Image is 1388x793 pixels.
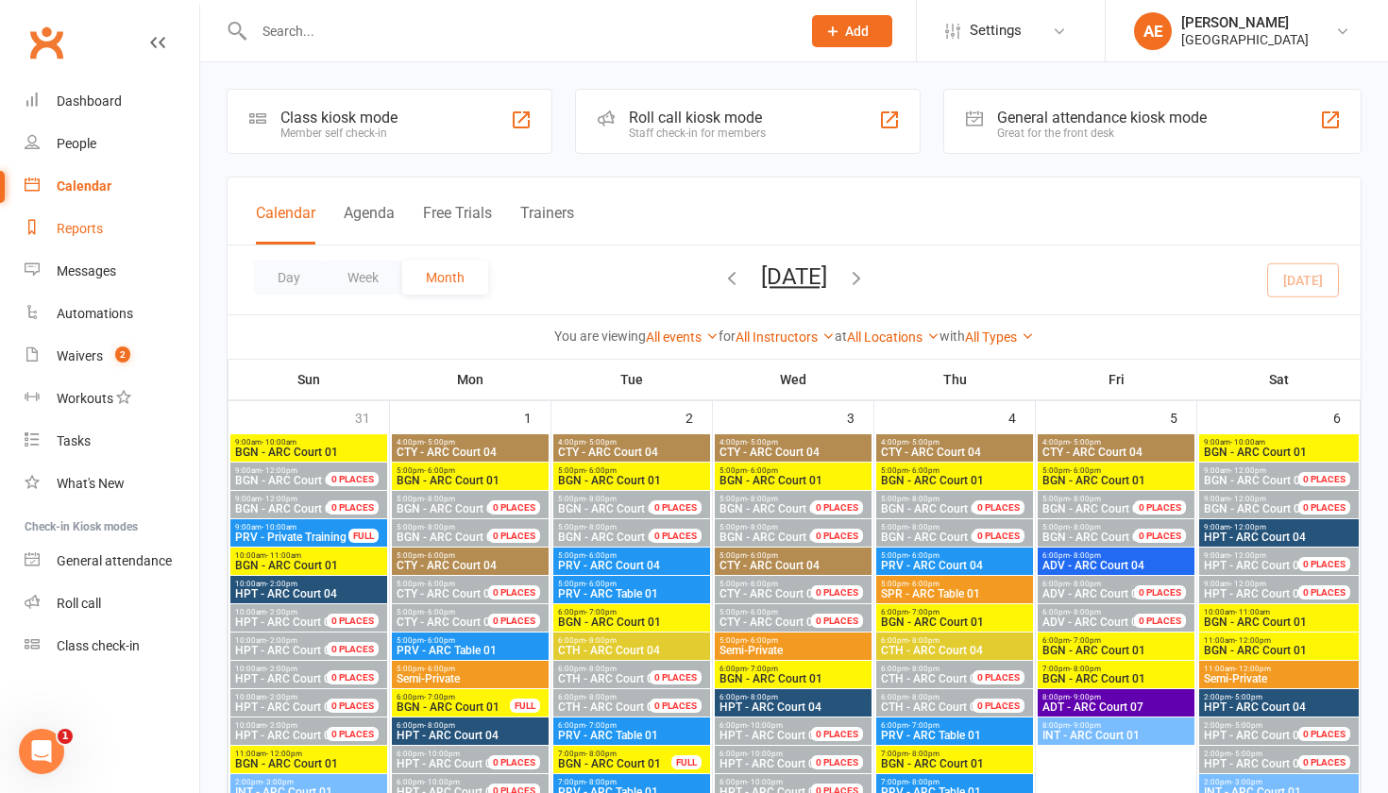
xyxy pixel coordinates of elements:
span: 5:00pm [396,551,545,560]
span: 6:00pm [880,665,995,673]
span: - 2:00pm [266,580,297,588]
span: 4:00pm [396,438,545,447]
span: 5:00pm [880,495,995,503]
span: - 5:00pm [424,438,455,447]
span: 10:00am [234,608,349,616]
span: - 8:00pm [1070,495,1101,503]
th: Tue [551,360,713,399]
a: Reports [25,208,199,250]
span: BGN - ARC Court 03 [235,502,338,515]
button: Trainers [520,204,574,245]
span: BGN - ARC Court 01 [234,560,383,571]
span: SPR - ARC Table 01 [880,588,1029,599]
span: - 8:00pm [1070,665,1101,673]
span: BGN - ARC Court 02 [235,474,338,487]
span: HPT - ARC Court 04 [1203,531,1355,543]
span: - 8:00pm [585,495,617,503]
a: Workouts [25,378,199,420]
button: Calendar [256,204,315,245]
span: - 8:00pm [1070,523,1101,531]
span: 5:00pm [396,608,511,616]
span: 6:00pm [1041,551,1191,560]
span: 11:00am [1203,665,1355,673]
div: 0 PLACES [973,529,1024,543]
span: - 12:00pm [1235,636,1271,645]
span: 11:00am [1203,636,1355,645]
span: 5:00pm [396,636,545,645]
span: BGN - ARC Court 03 [397,531,499,544]
span: - 8:00pm [1070,551,1101,560]
span: - 8:00pm [908,636,939,645]
span: HPT - ARC Court 06 [235,644,337,657]
a: All Locations [847,329,939,345]
a: Roll call [25,582,199,625]
a: Messages [25,250,199,293]
span: 5:00pm [880,551,1029,560]
div: 0 PLACES [1298,500,1350,515]
span: - 8:00pm [747,693,778,701]
span: - 7:00pm [1070,636,1101,645]
div: [GEOGRAPHIC_DATA] [1181,31,1309,48]
span: 6:00pm [1041,636,1191,645]
span: 5:00pm [880,466,1029,475]
span: CTY - ARC Court 04 [396,447,545,458]
span: - 2:00pm [266,693,297,701]
div: Reports [57,221,103,236]
div: [PERSON_NAME] [1181,14,1309,31]
div: 0 PLACES [811,529,863,543]
span: BGN - ARC Court 01 [234,447,383,458]
a: General attendance kiosk mode [25,540,199,582]
span: 5:00pm [880,580,1029,588]
span: 9:00am [1203,551,1321,560]
span: - 7:00pm [424,693,455,701]
span: 5:00pm [557,580,706,588]
span: 10:00am [234,665,349,673]
span: CTY - ARC Court 04 [1041,447,1191,458]
span: - 12:00pm [1230,523,1266,531]
span: - 5:00pm [1070,438,1101,447]
span: CTY - ARC Court 06 [397,616,497,629]
span: - 7:00pm [585,608,617,616]
span: BGN - ARC Court 02 [1042,502,1145,515]
span: CTY - ARC Court 04 [396,560,545,571]
span: - 11:00am [1235,608,1270,616]
span: - 8:00pm [585,523,617,531]
a: Tasks [25,420,199,463]
div: Tasks [57,433,91,448]
div: 0 PLACES [650,500,702,515]
span: Semi-Private [719,645,868,656]
span: 6:00pm [880,693,995,701]
div: 0 PLACES [327,670,379,684]
a: Clubworx [23,19,70,66]
span: 6:00pm [557,636,706,645]
div: 0 PLACES [811,585,863,599]
div: 0 PLACES [327,472,379,486]
span: 5:00pm [557,495,672,503]
div: Great for the front desk [997,127,1207,140]
span: 9:00am [1203,466,1321,475]
span: - 6:00pm [585,551,617,560]
div: Roll call kiosk mode [629,109,766,127]
a: What's New [25,463,199,505]
span: 5:00pm [396,523,511,531]
span: 10:00am [234,551,383,560]
span: HPT - ARC Court 06 [1204,587,1306,600]
span: 9:00am [234,495,349,503]
span: - 6:00pm [424,580,455,588]
span: - 8:00pm [424,495,455,503]
span: BGN - ARC Court 02 [397,502,499,515]
span: 6:00pm [557,665,672,673]
span: 9:00am [1203,438,1355,447]
div: 4 [1008,401,1035,432]
span: - 8:00pm [1070,580,1101,588]
span: CTH - ARC Court 04 [880,645,1029,656]
span: PRV - ARC Court 04 [557,560,706,571]
span: HPT - ARC Court 07 [235,672,337,685]
span: Semi-Private [396,673,545,684]
span: PRV - ARC Court 04 [880,560,1029,571]
div: Class check-in [57,638,140,653]
span: BGN - ARC Court 01 [880,475,1029,486]
th: Sun [229,360,390,399]
div: AE [1134,12,1172,50]
span: - 6:00pm [908,551,939,560]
